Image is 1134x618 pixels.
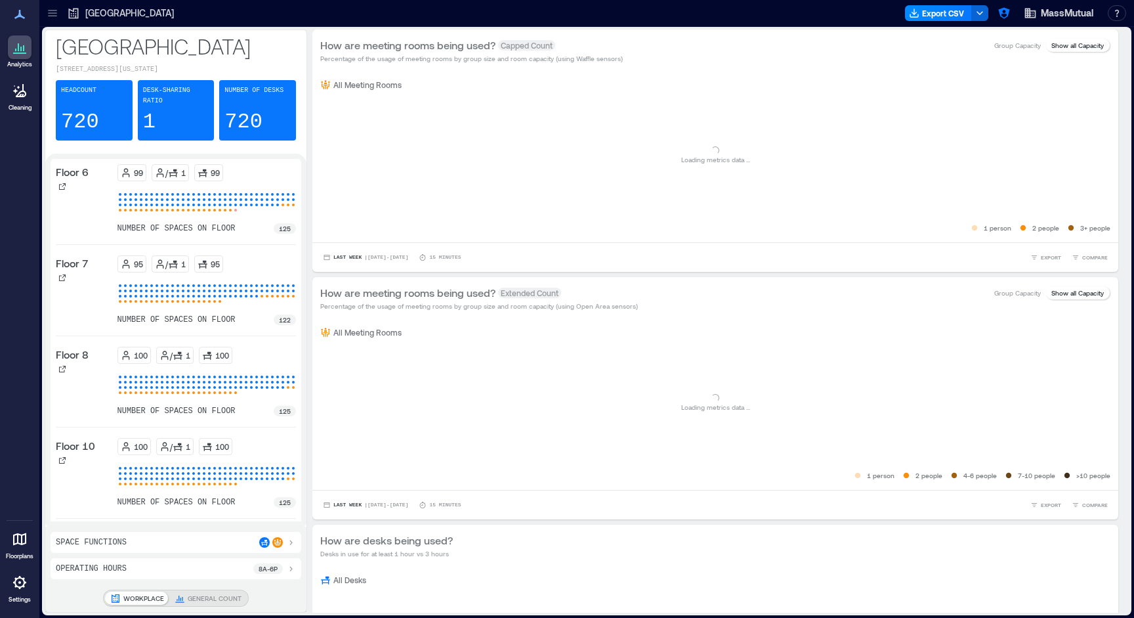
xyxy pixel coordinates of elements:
p: 3+ people [1080,223,1110,233]
p: Cleaning [9,104,31,112]
p: Show all Capacity [1051,288,1104,298]
a: Settings [4,567,35,607]
p: >10 people [1076,470,1110,481]
p: All Desks [333,575,366,585]
p: Show all Capacity [1051,40,1104,51]
p: 100 [134,441,148,452]
p: 1 person [984,223,1011,233]
span: Capped Count [498,40,555,51]
p: Analytics [7,60,32,68]
p: Desk-sharing ratio [143,85,209,106]
p: 8a - 6p [259,563,278,574]
p: How are meeting rooms being used? [320,285,495,301]
p: Floor 7 [56,255,88,271]
p: Group Capacity [994,288,1041,298]
p: / [165,259,168,269]
p: Percentage of the usage of meeting rooms by group size and room capacity (using Waffle sensors) [320,53,623,64]
p: Floor 10 [56,438,95,454]
p: 95 [134,259,143,269]
p: 1 [186,350,190,361]
span: EXPORT [1041,501,1061,509]
button: Last Week |[DATE]-[DATE] [320,498,411,512]
p: 95 [211,259,220,269]
p: number of spaces on floor [117,497,236,508]
p: 1 [143,109,156,135]
p: 1 [181,259,186,269]
p: 2 people [1032,223,1059,233]
p: 99 [211,167,220,178]
p: GENERAL COUNT [188,593,241,604]
button: COMPARE [1069,498,1110,512]
p: All Meeting Rooms [333,327,402,338]
p: All Meeting Rooms [333,79,402,90]
a: Cleaning [3,75,36,116]
p: 15 minutes [429,254,461,261]
p: 125 [279,497,291,508]
p: Group Capacity [994,40,1041,51]
p: 100 [215,441,229,452]
p: number of spaces on floor [117,406,236,416]
p: 1 [186,441,190,452]
p: Loading metrics data ... [681,402,750,412]
p: 4-6 people [963,470,997,481]
p: 100 [215,350,229,361]
p: Floorplans [6,552,33,560]
button: Export CSV [905,5,972,21]
span: COMPARE [1082,501,1108,509]
p: number of spaces on floor [117,223,236,234]
button: EXPORT [1028,498,1064,512]
p: 125 [279,223,291,234]
p: number of spaces on floor [117,315,236,325]
p: WORKPLACE [123,593,164,604]
p: Floor 6 [56,164,89,180]
p: [STREET_ADDRESS][US_STATE] [56,64,296,75]
p: / [165,167,168,178]
p: Headcount [61,85,96,96]
p: Operating Hours [56,563,127,574]
p: 720 [61,109,99,135]
p: 2 people [915,470,942,481]
span: COMPARE [1082,254,1108,261]
p: Settings [9,596,31,604]
p: Percentage of the usage of meeting rooms by group size and room capacity (using Open Area sensors) [320,301,638,311]
button: EXPORT [1028,251,1064,264]
button: MassMutual [1020,3,1097,24]
p: 7-10 people [1018,470,1055,481]
p: 720 [224,109,262,135]
p: [GEOGRAPHIC_DATA] [85,7,174,20]
a: Floorplans [2,523,37,564]
span: EXPORT [1041,254,1061,261]
span: MassMutual [1041,7,1093,20]
p: / [170,441,173,452]
p: Space Functions [56,537,127,548]
a: Analytics [3,32,36,72]
span: Extended Count [498,288,561,298]
p: / [170,350,173,361]
button: COMPARE [1069,251,1110,264]
p: Loading metrics data ... [681,154,750,165]
p: How are meeting rooms being used? [320,37,495,53]
p: 125 [279,406,291,416]
button: Last Week |[DATE]-[DATE] [320,251,411,264]
p: [GEOGRAPHIC_DATA] [56,33,296,59]
p: Number of Desks [224,85,283,96]
p: Desks in use for at least 1 hour vs 3 hours [320,548,453,559]
p: 15 minutes [429,501,461,509]
p: 100 [134,350,148,361]
p: 1 person [867,470,894,481]
p: Floor 8 [56,347,89,363]
p: 1 [181,167,186,178]
p: How are desks being used? [320,533,453,548]
p: 122 [279,315,291,325]
p: 99 [134,167,143,178]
